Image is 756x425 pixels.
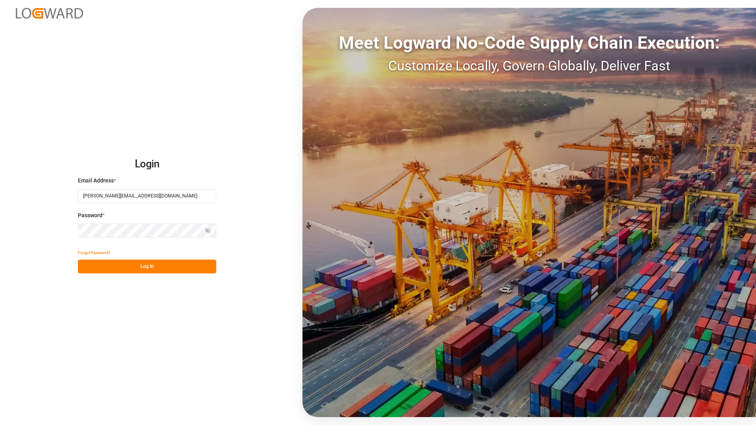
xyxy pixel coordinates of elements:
[16,8,83,19] img: Logward_new_orange.png
[78,260,216,273] button: Log In
[78,246,110,260] button: Forgot Password?
[78,152,216,177] h2: Login
[302,56,756,76] div: Customize Locally, Govern Globally, Deliver Fast
[78,211,102,220] span: Password
[78,189,216,203] input: Enter your email
[78,176,114,185] span: Email Address
[302,30,756,56] div: Meet Logward No-Code Supply Chain Execution:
